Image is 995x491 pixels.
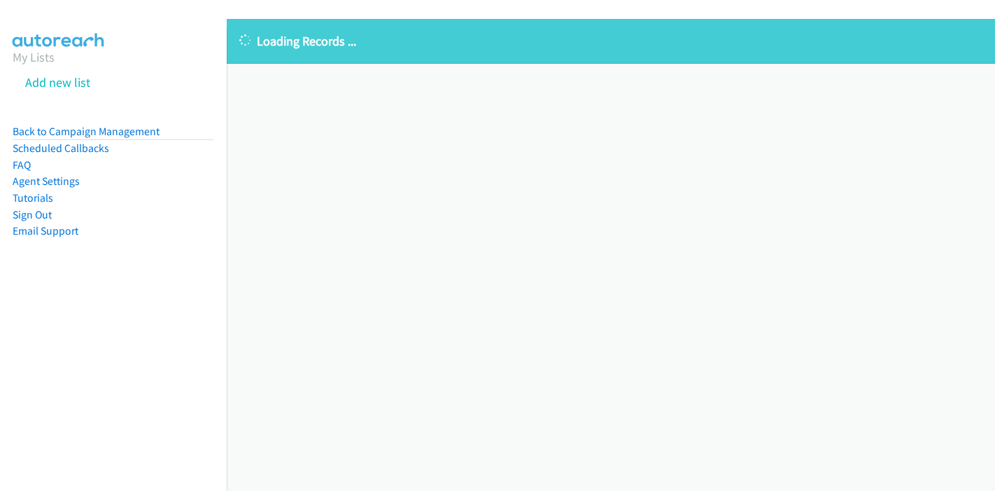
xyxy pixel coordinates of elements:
[13,141,109,155] a: Scheduled Callbacks
[13,191,53,205] a: Tutorials
[13,49,55,65] a: My Lists
[13,125,160,138] a: Back to Campaign Management
[13,158,31,172] a: FAQ
[13,208,52,221] a: Sign Out
[13,224,78,237] a: Email Support
[239,32,982,50] p: Loading Records ...
[13,174,80,188] a: Agent Settings
[25,74,90,90] a: Add new list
